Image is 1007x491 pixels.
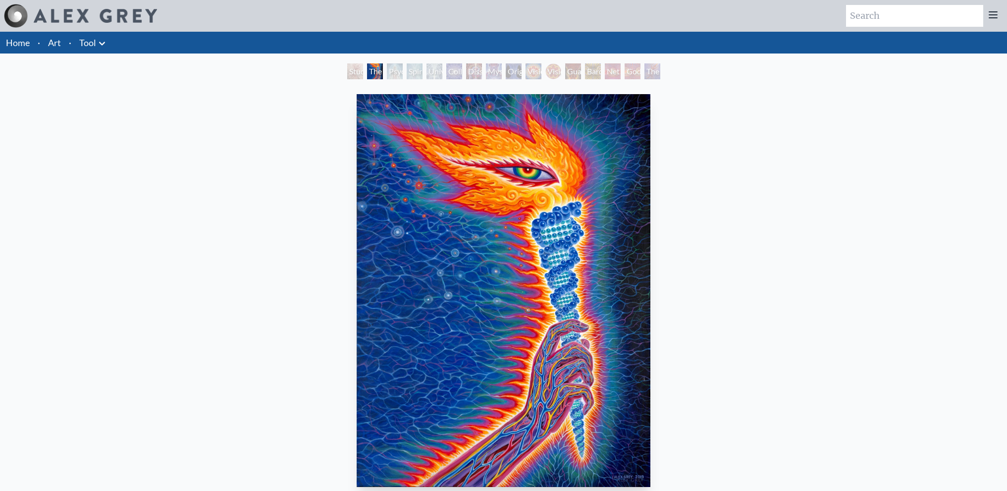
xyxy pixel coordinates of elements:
[486,63,502,79] div: Mystic Eye
[65,32,75,54] li: ·
[347,63,363,79] div: Study for the Great Turn
[48,36,61,50] a: Art
[6,37,30,48] a: Home
[565,63,581,79] div: Guardian of Infinite Vision
[585,63,601,79] div: Bardo Being
[846,5,983,27] input: Search
[387,63,403,79] div: Psychic Energy System
[367,63,383,79] div: The Torch
[506,63,522,79] div: Original Face
[526,63,541,79] div: Vision Crystal
[545,63,561,79] div: Vision [PERSON_NAME]
[644,63,660,79] div: The Great Turn
[446,63,462,79] div: Collective Vision
[605,63,621,79] div: Net of Being
[357,94,650,487] img: The-Torch-2019-Alex-Grey-watermarked.jpg
[426,63,442,79] div: Universal Mind Lattice
[79,36,96,50] a: Tool
[34,32,44,54] li: ·
[407,63,423,79] div: Spiritual Energy System
[625,63,640,79] div: Godself
[466,63,482,79] div: Dissectional Art for Tool's Lateralus CD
